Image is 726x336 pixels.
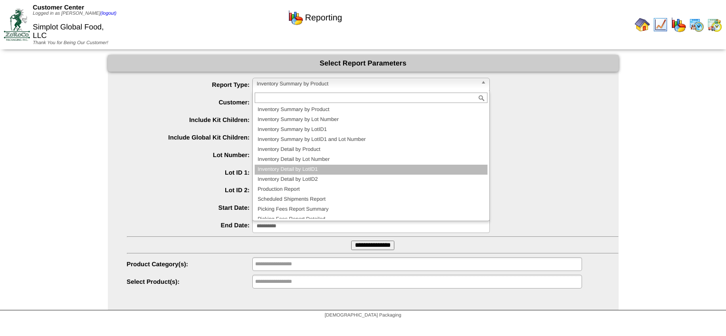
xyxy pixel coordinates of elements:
span: Simplot Global Food, LLC [127,95,619,106]
label: Lot ID 1: [127,169,253,176]
label: Include Kit Children: [127,116,253,123]
img: line_graph.gif [653,17,668,32]
a: (logout) [100,11,116,16]
li: Inventory Detail by LotID2 [255,175,487,185]
img: graph.gif [671,17,686,32]
img: calendarprod.gif [689,17,704,32]
img: ZoRoCo_Logo(Green%26Foil)%20jpg.webp [4,9,30,40]
span: Customer Center [33,4,84,11]
span: Simplot Global Food, LLC [33,23,104,40]
label: Include Global Kit Children: [127,134,253,141]
div: Select Report Parameters [108,55,619,72]
label: Product Category(s): [127,261,253,268]
li: Scheduled Shipments Report [255,195,487,205]
label: Lot Number: [127,151,253,159]
label: Customer: [127,99,253,106]
label: End Date: [127,222,253,229]
img: graph.gif [288,10,303,25]
label: Lot ID 2: [127,187,253,194]
li: Picking Fees Report Detailed [255,215,487,224]
li: Inventory Summary by Lot Number [255,115,487,125]
li: Production Report [255,185,487,195]
label: Select Product(s): [127,278,253,285]
span: Inventory Summary by Product [257,78,477,90]
li: Inventory Summary by LotID1 [255,125,487,135]
li: Inventory Detail by LotID1 [255,165,487,175]
span: Reporting [305,13,342,23]
span: Thank You for Being Our Customer! [33,40,108,46]
li: Inventory Summary by LotID1 and Lot Number [255,135,487,145]
li: Inventory Detail by Lot Number [255,155,487,165]
label: Report Type: [127,81,253,88]
label: Start Date: [127,204,253,211]
img: home.gif [635,17,650,32]
span: [DEMOGRAPHIC_DATA] Packaging [325,313,401,318]
span: Logged in as [PERSON_NAME] [33,11,116,16]
img: calendarinout.gif [707,17,722,32]
li: Inventory Detail by Product [255,145,487,155]
li: Inventory Summary by Product [255,105,487,115]
li: Picking Fees Report Summary [255,205,487,215]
